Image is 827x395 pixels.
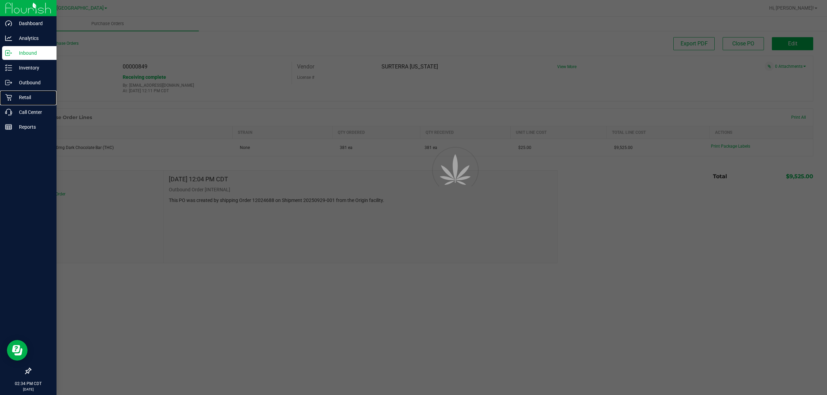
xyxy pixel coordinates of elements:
p: Call Center [12,108,53,116]
inline-svg: Outbound [5,79,12,86]
inline-svg: Retail [5,94,12,101]
p: Retail [12,93,53,102]
inline-svg: Dashboard [5,20,12,27]
inline-svg: Inbound [5,50,12,56]
p: Reports [12,123,53,131]
p: Dashboard [12,19,53,28]
p: Inbound [12,49,53,57]
p: [DATE] [3,387,53,392]
p: Analytics [12,34,53,42]
p: 02:34 PM CDT [3,381,53,387]
iframe: Resource center [7,340,28,361]
inline-svg: Call Center [5,109,12,116]
p: Outbound [12,78,53,87]
inline-svg: Analytics [5,35,12,42]
p: Inventory [12,64,53,72]
inline-svg: Inventory [5,64,12,71]
inline-svg: Reports [5,124,12,130]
